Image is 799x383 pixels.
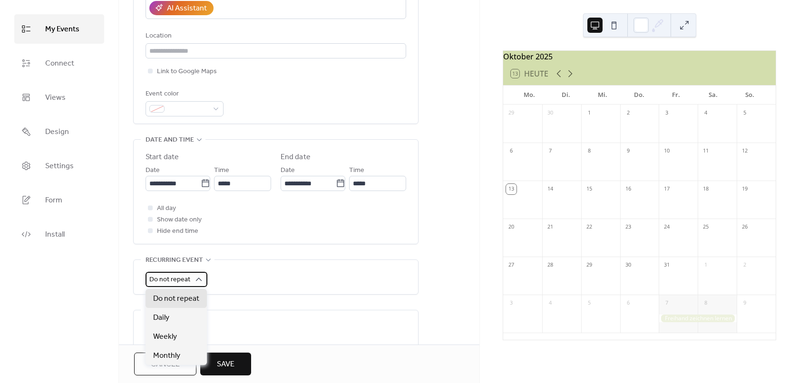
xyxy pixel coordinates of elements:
[45,56,74,71] span: Connect
[506,260,516,270] div: 27
[740,260,750,270] div: 2
[740,146,750,156] div: 12
[146,152,179,163] div: Start date
[157,226,198,237] span: Hide end time
[740,184,750,194] div: 19
[45,90,66,105] span: Views
[584,108,594,118] div: 1
[694,86,731,105] div: Sa.
[217,359,234,370] span: Save
[584,298,594,308] div: 5
[14,185,104,215] a: Form
[547,86,584,105] div: Di.
[45,159,74,174] span: Settings
[731,86,768,105] div: So.
[45,22,79,37] span: My Events
[584,184,594,194] div: 15
[14,151,104,181] a: Settings
[157,66,217,77] span: Link to Google Maps
[167,3,207,14] div: AI Assistant
[157,203,176,214] span: All day
[146,88,222,100] div: Event color
[14,48,104,78] a: Connect
[701,298,711,308] div: 8
[506,146,516,156] div: 6
[151,359,180,370] span: Cancel
[740,222,750,232] div: 26
[545,184,555,194] div: 14
[585,86,621,105] div: Mi.
[153,350,180,362] span: Monthly
[545,222,555,232] div: 21
[14,83,104,112] a: Views
[503,51,776,62] div: Oktober 2025
[584,260,594,270] div: 29
[134,353,196,375] button: Cancel
[149,273,190,286] span: Do not repeat
[506,184,516,194] div: 13
[281,165,295,176] span: Date
[200,353,251,375] button: Save
[214,165,229,176] span: Time
[584,222,594,232] div: 22
[14,14,104,44] a: My Events
[153,293,199,305] span: Do not repeat
[662,222,672,232] div: 24
[623,260,633,270] div: 30
[146,30,404,42] div: Location
[511,86,547,105] div: Mo.
[701,108,711,118] div: 4
[545,298,555,308] div: 4
[623,222,633,232] div: 23
[623,146,633,156] div: 9
[146,165,160,176] span: Date
[545,108,555,118] div: 30
[149,1,214,15] button: AI Assistant
[701,260,711,270] div: 1
[658,86,694,105] div: Fr.
[14,220,104,249] a: Install
[623,184,633,194] div: 16
[45,124,69,140] span: Design
[45,227,65,242] span: Install
[662,146,672,156] div: 10
[740,108,750,118] div: 5
[146,255,203,266] span: Recurring event
[153,331,177,343] span: Weekly
[621,86,658,105] div: Do.
[701,222,711,232] div: 25
[146,134,194,146] span: Date and time
[701,146,711,156] div: 11
[506,108,516,118] div: 29
[662,108,672,118] div: 3
[14,117,104,146] a: Design
[349,165,364,176] span: Time
[662,260,672,270] div: 31
[740,298,750,308] div: 9
[157,214,202,226] span: Show date only
[623,108,633,118] div: 2
[45,193,62,208] span: Form
[662,298,672,308] div: 7
[623,298,633,308] div: 6
[545,146,555,156] div: 7
[662,184,672,194] div: 17
[506,298,516,308] div: 3
[153,312,169,324] span: Daily
[281,152,311,163] div: End date
[545,260,555,270] div: 28
[659,315,737,323] div: Freihand zeichnen lernen
[701,184,711,194] div: 18
[506,222,516,232] div: 20
[584,146,594,156] div: 8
